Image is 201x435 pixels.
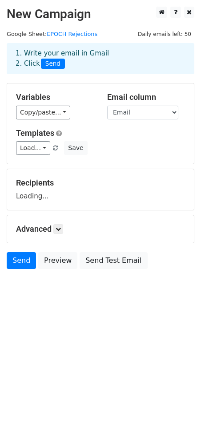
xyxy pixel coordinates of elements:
h2: New Campaign [7,7,194,22]
div: Loading... [16,178,185,201]
a: Load... [16,141,50,155]
small: Google Sheet: [7,31,97,37]
span: Daily emails left: 50 [135,29,194,39]
button: Save [64,141,87,155]
a: Send [7,252,36,269]
h5: Variables [16,92,94,102]
a: Send Test Email [80,252,147,269]
h5: Recipients [16,178,185,188]
a: Daily emails left: 50 [135,31,194,37]
div: 1. Write your email in Gmail 2. Click [9,48,192,69]
a: Copy/paste... [16,106,70,119]
a: Templates [16,128,54,138]
h5: Advanced [16,224,185,234]
h5: Email column [107,92,185,102]
a: EPOCH Rejections [47,31,97,37]
span: Send [41,59,65,69]
a: Preview [38,252,77,269]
